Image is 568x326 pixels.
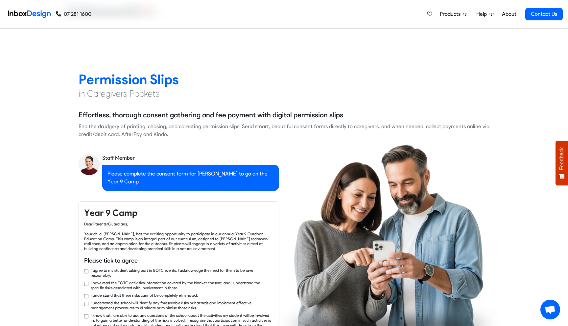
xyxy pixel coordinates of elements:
img: staff_avatar.png [79,154,100,175]
a: Products [437,8,470,21]
a: 07 281 1600 [56,10,91,18]
div: Please complete the consent form for [PERSON_NAME] to go on the Year 9 Camp. [102,165,279,191]
label: I have read the EOTC activities information covered by the blanket consent, and I understand the ... [91,280,273,290]
div: End the drudgery of printing, chasing, and collecting permission slips. Send smart, beautiful con... [79,123,489,138]
h4: Year 9 Camp [84,207,273,219]
img: parents_using_phone.png [276,144,502,326]
label: I agree to my student taking part in EOTC events. I acknowledge the need for them to behave respo... [91,268,273,278]
label: I understand the school will identify any foreseeable risks or hazards and implement effective ma... [91,300,273,310]
div: Dear Parents/Guardians, Your child, [PERSON_NAME], has the exciting opportunity to participate in... [84,221,273,251]
h4: in Caregivers Pockets [79,88,489,100]
div: Staff Member [102,154,279,162]
h5: Effortless, thorough consent gathering and fee payment with digital permission slips [79,110,343,120]
span: Feedback [559,147,565,170]
button: Feedback - Show survey [556,141,568,185]
span: Products [440,10,463,18]
a: Help [474,8,496,21]
label: I understand that these risks cannot be completely eliminated. [91,293,198,298]
a: Contact Us [525,8,563,20]
h2: Permission Slips [79,71,489,88]
a: Open chat [540,300,560,319]
a: About [500,8,518,21]
span: Help [476,10,489,18]
h6: Please tick to agree [84,256,273,265]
